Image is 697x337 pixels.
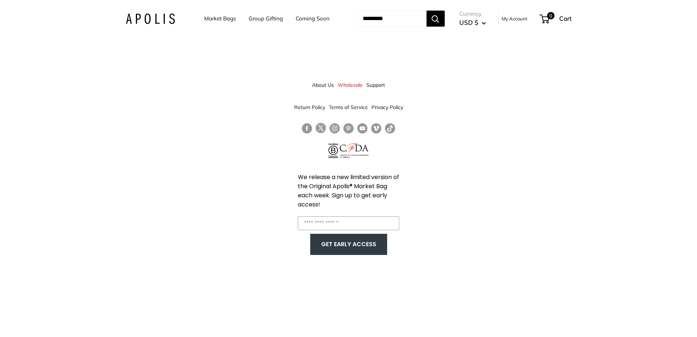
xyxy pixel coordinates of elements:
img: Certified B Corporation [328,143,338,158]
a: Follow us on Twitter [316,123,326,136]
img: Apolis [126,13,175,24]
a: Follow us on Tumblr [385,123,395,133]
button: Search [427,11,445,27]
a: Follow us on YouTube [357,123,367,133]
a: Follow us on Instagram [330,123,340,133]
a: Privacy Policy [371,101,403,114]
span: Currency [459,9,486,19]
a: My Account [502,14,527,23]
a: Return Policy [294,101,325,114]
a: Follow us on Facebook [302,123,312,133]
a: 0 Cart [540,13,572,24]
a: Wholesale [338,78,363,92]
span: USD $ [459,19,478,26]
input: Enter your email [298,216,399,230]
a: Market Bags [204,13,236,24]
a: Follow us on Pinterest [343,123,354,133]
img: Council of Fashion Designers of America Member [340,143,369,158]
a: About Us [312,78,334,92]
span: We release a new limited version of the Original Apolis® Market Bag each week. Sign up to get ear... [298,173,399,209]
button: USD $ [459,17,486,28]
span: 0 [547,12,554,19]
a: Support [366,78,385,92]
a: Follow us on Vimeo [371,123,381,133]
span: Cart [559,15,572,22]
a: Coming Soon [296,13,330,24]
input: Search... [357,11,427,27]
a: Terms of Service [329,101,368,114]
a: Group Gifting [249,13,283,24]
button: GET EARLY ACCESS [318,237,380,251]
